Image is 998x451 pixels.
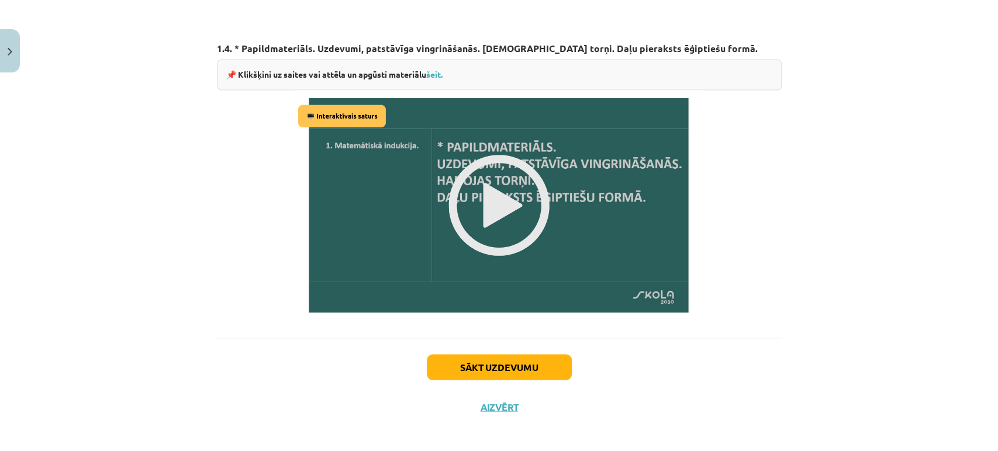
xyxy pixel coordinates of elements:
[477,401,522,412] button: Aizvērt
[427,354,572,380] button: Sākt uzdevumu
[8,48,12,55] img: icon-close-lesson-0947bae3869378f0d4975bcd49f059093ad1ed9edebbc8119c70593378902aed.svg
[217,42,758,54] strong: 1.4. * Papildmateriāls. Uzdevumi, patstāvīga vingrināšanās. [DEMOGRAPHIC_DATA] torņi. Daļu pierak...
[226,69,443,79] strong: 📌 Klikšķini uz saites vai attēla un apgūsti materiālu
[426,69,443,79] a: šeit.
